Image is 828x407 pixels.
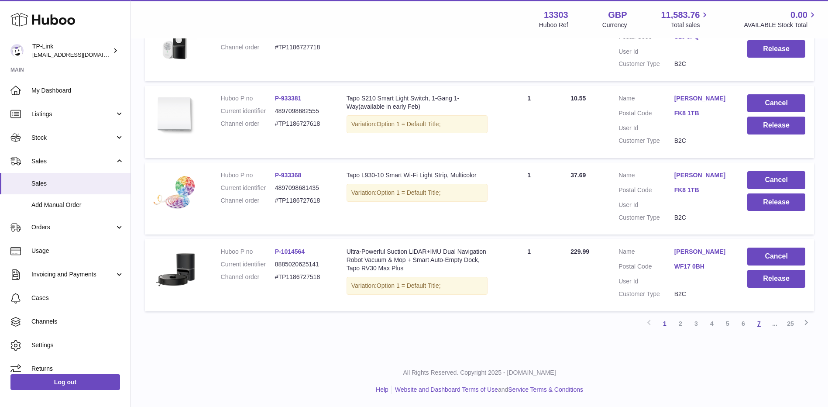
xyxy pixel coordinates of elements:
dt: Current identifier [221,260,275,269]
span: Option 1 = Default Title; [377,282,441,289]
dd: #TP1186727518 [275,273,329,281]
a: 1 [657,316,673,331]
span: Option 1 = Default Title; [377,121,441,128]
dt: Name [618,248,674,258]
a: Help [376,386,388,393]
span: 0.00 [790,9,807,21]
a: 7 [751,316,767,331]
dt: User Id [618,48,674,56]
div: Tapo S210 Smart Light Switch, 1-Gang 1-Way(available in early Feb) [347,94,488,111]
dt: Channel order [221,43,275,52]
span: Option 1 = Default Title; [377,189,441,196]
img: gaby.chen@tp-link.com [10,44,24,57]
a: 5 [720,316,735,331]
a: P-933381 [275,95,302,102]
div: Currency [602,21,627,29]
dt: Customer Type [618,290,674,298]
span: AVAILABLE Stock Total [744,21,818,29]
dd: B2C [674,60,730,68]
dt: User Id [618,201,674,209]
span: Usage [31,247,124,255]
div: Huboo Ref [539,21,568,29]
dd: #TP1186727618 [275,120,329,128]
img: overview_01.jpg [154,94,197,136]
a: FK8 1TB [674,186,730,194]
dt: Huboo P no [221,248,275,256]
td: 1 [496,9,562,82]
button: Release [747,193,805,211]
dt: Postal Code [618,262,674,273]
dd: 8885020625141 [275,260,329,269]
dd: B2C [674,137,730,145]
dd: 4897098681435 [275,184,329,192]
span: Invoicing and Payments [31,270,115,279]
li: and [392,386,583,394]
a: 6 [735,316,751,331]
a: Website and Dashboard Terms of Use [395,386,498,393]
button: Cancel [747,94,805,112]
dt: Channel order [221,197,275,205]
strong: GBP [608,9,627,21]
div: Variation: [347,184,488,202]
dt: Customer Type [618,214,674,222]
dd: #TP1186727618 [275,197,329,205]
div: Variation: [347,115,488,133]
img: 01_large_20240808023803n.jpg [154,248,197,291]
dt: User Id [618,124,674,132]
dt: Name [618,171,674,182]
span: 37.69 [570,172,586,179]
div: TP-Link [32,42,111,59]
span: ... [767,316,783,331]
dt: Current identifier [221,184,275,192]
div: Ultra-Powerful Suction LiDAR+IMU Dual Navigation Robot Vacuum & Mop + Smart Auto-Empty Dock, Tapo... [347,248,488,272]
button: Release [747,117,805,135]
span: [EMAIL_ADDRESS][DOMAIN_NAME] [32,51,128,58]
span: Add Manual Order [31,201,124,209]
span: Orders [31,223,115,231]
dt: Huboo P no [221,171,275,179]
a: [PERSON_NAME] [674,171,730,179]
dd: 4897098682555 [275,107,329,115]
td: 1 [496,162,562,235]
div: Variation: [347,277,488,295]
a: Service Terms & Conditions [508,386,583,393]
button: Release [747,40,805,58]
a: [PERSON_NAME] [674,248,730,256]
dt: Channel order [221,120,275,128]
span: Stock [31,134,115,142]
a: 0.00 AVAILABLE Stock Total [744,9,818,29]
dd: #TP1186727718 [275,43,329,52]
a: P-1014564 [275,248,305,255]
dt: Channel order [221,273,275,281]
a: 11,583.76 Total sales [661,9,710,29]
dt: User Id [618,277,674,286]
span: Cases [31,294,124,302]
dt: Customer Type [618,137,674,145]
p: All Rights Reserved. Copyright 2025 - [DOMAIN_NAME] [138,369,821,377]
a: WF17 0BH [674,262,730,271]
span: Sales [31,157,115,166]
span: Channels [31,317,124,326]
a: 4 [704,316,720,331]
a: FK8 1TB [674,109,730,117]
button: Release [747,270,805,288]
dd: B2C [674,214,730,222]
a: P-933368 [275,172,302,179]
span: Listings [31,110,115,118]
img: 133031727278049.jpg [154,18,197,62]
td: 1 [496,86,562,158]
dt: Name [618,94,674,105]
a: 2 [673,316,688,331]
dt: Current identifier [221,107,275,115]
strong: 13303 [544,9,568,21]
dt: Huboo P no [221,94,275,103]
span: Returns [31,365,124,373]
div: Tapo L930-10 Smart Wi-Fi Light Strip, Multicolor [347,171,488,179]
span: Sales [31,179,124,188]
button: Cancel [747,248,805,266]
a: Log out [10,374,120,390]
td: 1 [496,239,562,311]
a: 25 [783,316,798,331]
img: Tapo-L930-10_EU_overview_01-2_large_20220727024733m.jpg [154,171,197,215]
a: 3 [688,316,704,331]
